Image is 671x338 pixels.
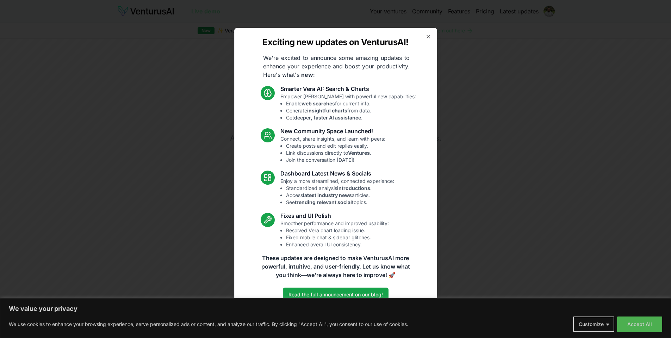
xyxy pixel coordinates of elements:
[348,150,370,156] strong: Ventures
[280,169,394,178] h3: Dashboard Latest News & Socials
[286,234,389,241] li: Fixed mobile chat & sidebar glitches.
[257,54,415,79] p: We're excited to announce some amazing updates to enhance your experience and boost your producti...
[301,71,313,78] strong: new
[286,156,385,164] li: Join the conversation [DATE]!
[286,241,389,248] li: Enhanced overall UI consistency.
[286,142,385,149] li: Create posts and edit replies easily.
[303,192,352,198] strong: latest industry news
[280,93,416,121] p: Empower [PERSON_NAME] with powerful new capabilities:
[283,288,389,302] a: Read the full announcement on our blog!
[286,114,416,121] li: Get .
[295,199,352,205] strong: trending relevant social
[286,192,394,199] li: Access articles.
[286,227,389,234] li: Resolved Vera chart loading issue.
[337,185,370,191] strong: introductions
[262,37,408,48] h2: Exciting new updates on VenturusAI!
[302,100,335,106] strong: web searches
[286,185,394,192] li: Standardized analysis .
[294,115,361,121] strong: deeper, faster AI assistance
[286,100,416,107] li: Enable for current info.
[286,149,385,156] li: Link discussions directly to .
[286,107,416,114] li: Generate from data.
[257,254,415,279] p: These updates are designed to make VenturusAI more powerful, intuitive, and user-friendly. Let us...
[280,135,385,164] p: Connect, share insights, and learn with peers:
[280,178,394,206] p: Enjoy a more streamlined, connected experience:
[280,220,389,248] p: Smoother performance and improved usability:
[286,199,394,206] li: See topics.
[307,107,347,113] strong: insightful charts
[280,127,385,135] h3: New Community Space Launched!
[280,85,416,93] h3: Smarter Vera AI: Search & Charts
[280,211,389,220] h3: Fixes and UI Polish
